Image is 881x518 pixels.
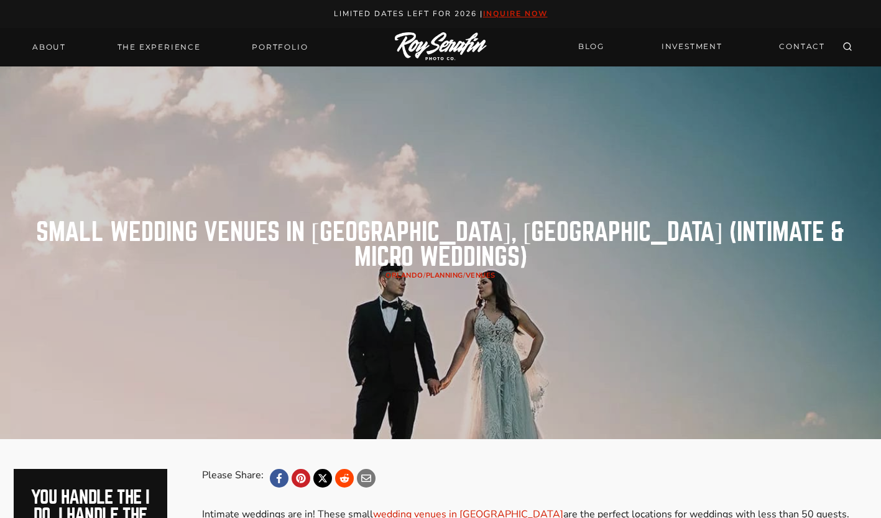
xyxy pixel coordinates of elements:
div: Please Share: [202,469,264,488]
a: CONTACT [772,36,833,58]
span: / / [385,271,496,280]
nav: Secondary Navigation [571,36,833,58]
a: Orlando [385,271,423,280]
img: Logo of Roy Serafin Photo Co., featuring stylized text in white on a light background, representi... [395,32,487,61]
a: Facebook [270,469,288,488]
a: inquire now [483,9,548,19]
a: Email [357,469,376,488]
button: View Search Form [839,39,856,56]
nav: Primary Navigation [25,39,315,56]
a: THE EXPERIENCE [110,39,208,56]
a: Portfolio [244,39,315,56]
h1: Small Wedding Venues in [GEOGRAPHIC_DATA], [GEOGRAPHIC_DATA] (Intimate & Micro Weddings) [14,220,868,270]
a: About [25,39,73,56]
a: Venues [466,271,496,280]
a: planning [426,271,463,280]
a: Pinterest [292,469,310,488]
a: Reddit [335,469,354,488]
a: INVESTMENT [654,36,730,58]
a: BLOG [571,36,612,58]
a: X [313,469,332,488]
p: Limited Dates LEft for 2026 | [14,7,868,20]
